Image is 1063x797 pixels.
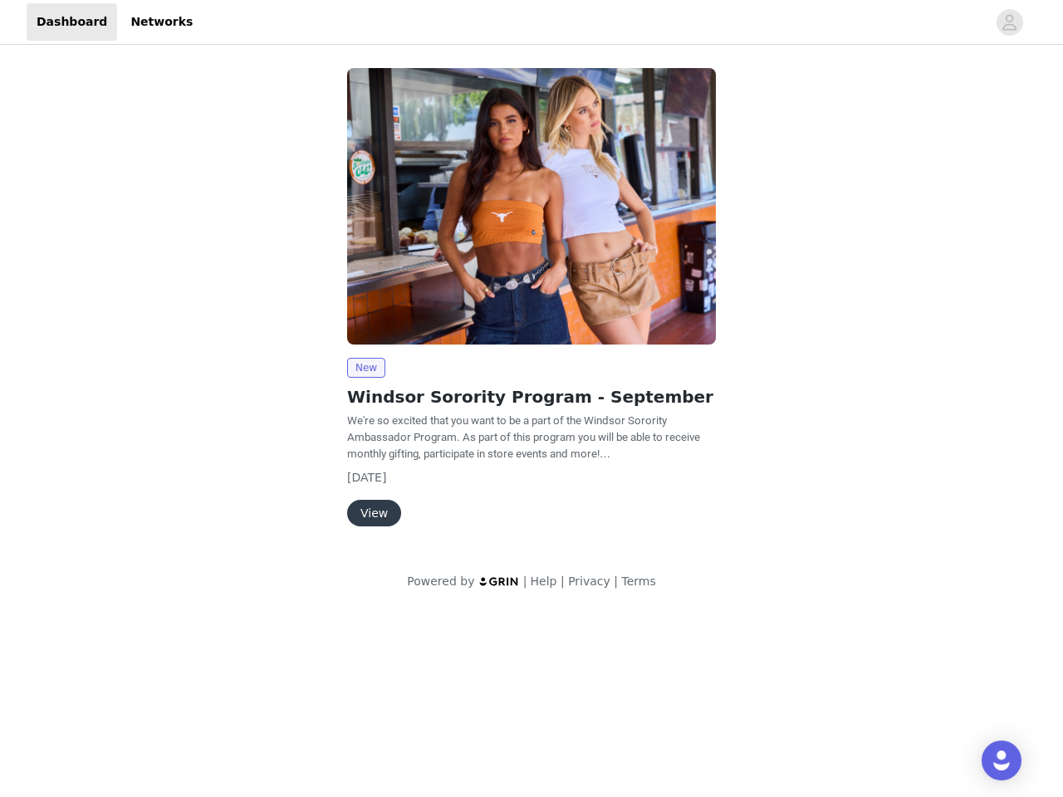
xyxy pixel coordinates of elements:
[621,575,655,588] a: Terms
[347,414,700,460] span: We're so excited that you want to be a part of the Windsor Sorority Ambassador Program. As part o...
[561,575,565,588] span: |
[568,575,610,588] a: Privacy
[27,3,117,41] a: Dashboard
[531,575,557,588] a: Help
[347,358,385,378] span: New
[523,575,527,588] span: |
[347,471,386,484] span: [DATE]
[120,3,203,41] a: Networks
[407,575,474,588] span: Powered by
[982,741,1021,780] div: Open Intercom Messenger
[614,575,618,588] span: |
[478,576,520,587] img: logo
[1002,9,1017,36] div: avatar
[347,384,716,409] h2: Windsor Sorority Program - September
[347,68,716,345] img: Windsor
[347,507,401,520] a: View
[347,500,401,526] button: View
